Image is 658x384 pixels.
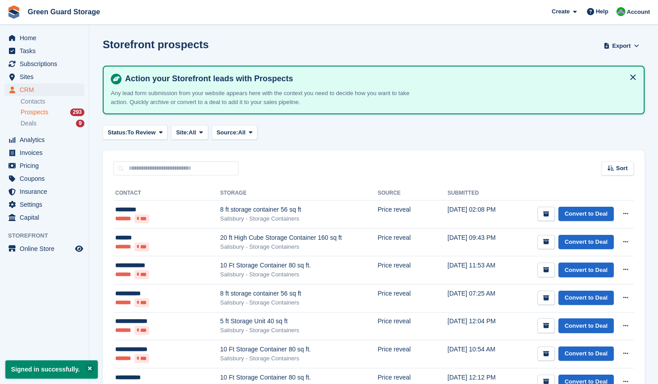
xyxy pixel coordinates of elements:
span: Status: [108,128,127,137]
td: Price reveal [378,312,448,340]
button: Site: All [171,125,208,140]
span: Site: [176,128,189,137]
div: 20 ft High Cube Storage Container 160 sq ft [220,233,378,242]
a: Preview store [74,243,84,254]
span: Create [552,7,570,16]
span: Help [596,7,608,16]
div: 10 Ft Storage Container 80 sq ft. [220,261,378,270]
h1: Storefront prospects [103,38,209,50]
span: CRM [20,83,73,96]
span: Capital [20,211,73,224]
p: Signed in successfully. [5,360,98,379]
a: menu [4,71,84,83]
span: All [189,128,196,137]
div: 8 ft storage container 56 sq ft [220,289,378,298]
span: Home [20,32,73,44]
div: 293 [70,109,84,116]
div: 8 ft storage container 56 sq ft [220,205,378,214]
td: [DATE] 10:54 AM [448,340,510,368]
td: [DATE] 12:04 PM [448,312,510,340]
a: menu [4,172,84,185]
a: Deals 9 [21,119,84,128]
a: Convert to Deal [558,207,614,221]
a: menu [4,185,84,198]
h4: Action your Storefront leads with Prospects [122,74,637,84]
td: Price reveal [378,228,448,256]
div: 9 [76,120,84,127]
a: menu [4,159,84,172]
td: [DATE] 02:08 PM [448,200,510,229]
a: menu [4,45,84,57]
span: Account [627,8,650,17]
span: Storefront [8,231,89,240]
a: Convert to Deal [558,318,614,333]
div: 10 Ft Storage Container 80 sq ft. [220,345,378,354]
span: Insurance [20,185,73,198]
div: Salisbury - Storage Containers [220,298,378,307]
a: menu [4,146,84,159]
a: menu [4,83,84,96]
div: 5 ft Storage Unit 40 sq ft [220,317,378,326]
a: menu [4,198,84,211]
p: Any lead form submission from your website appears here with the context you need to decide how y... [111,89,423,106]
a: Convert to Deal [558,291,614,305]
button: Export [602,38,641,53]
span: Sites [20,71,73,83]
div: Salisbury - Storage Containers [220,214,378,223]
span: Deals [21,119,37,128]
a: Green Guard Storage [24,4,104,19]
span: Pricing [20,159,73,172]
td: [DATE] 11:53 AM [448,256,510,284]
td: [DATE] 09:43 PM [448,228,510,256]
img: Jonathan Bailey [616,7,625,16]
a: Contacts [21,97,84,106]
span: Source: [217,128,238,137]
span: Settings [20,198,73,211]
span: Subscriptions [20,58,73,70]
a: Convert to Deal [558,346,614,361]
div: 10 Ft Storage Container 80 sq ft. [220,373,378,382]
span: Coupons [20,172,73,185]
button: Source: All [212,125,258,140]
span: Analytics [20,134,73,146]
div: Salisbury - Storage Containers [220,354,378,363]
a: menu [4,211,84,224]
td: Price reveal [378,340,448,368]
td: Price reveal [378,284,448,312]
span: Sort [616,164,628,173]
div: Salisbury - Storage Containers [220,270,378,279]
span: All [238,128,246,137]
a: menu [4,32,84,44]
td: [DATE] 07:25 AM [448,284,510,312]
a: Convert to Deal [558,235,614,250]
span: To Review [127,128,155,137]
td: Price reveal [378,256,448,284]
a: Prospects 293 [21,108,84,117]
th: Contact [113,186,220,200]
span: Online Store [20,242,73,255]
a: menu [4,242,84,255]
button: Status: To Review [103,125,168,140]
a: Convert to Deal [558,263,614,277]
span: Prospects [21,108,48,117]
th: Submitted [448,186,510,200]
span: Export [612,42,631,50]
th: Source [378,186,448,200]
img: stora-icon-8386f47178a22dfd0bd8f6a31ec36ba5ce8667c1dd55bd0f319d3a0aa187defe.svg [7,5,21,19]
div: Salisbury - Storage Containers [220,242,378,251]
div: Salisbury - Storage Containers [220,326,378,335]
span: Tasks [20,45,73,57]
td: Price reveal [378,200,448,229]
a: menu [4,134,84,146]
th: Storage [220,186,378,200]
span: Invoices [20,146,73,159]
a: menu [4,58,84,70]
